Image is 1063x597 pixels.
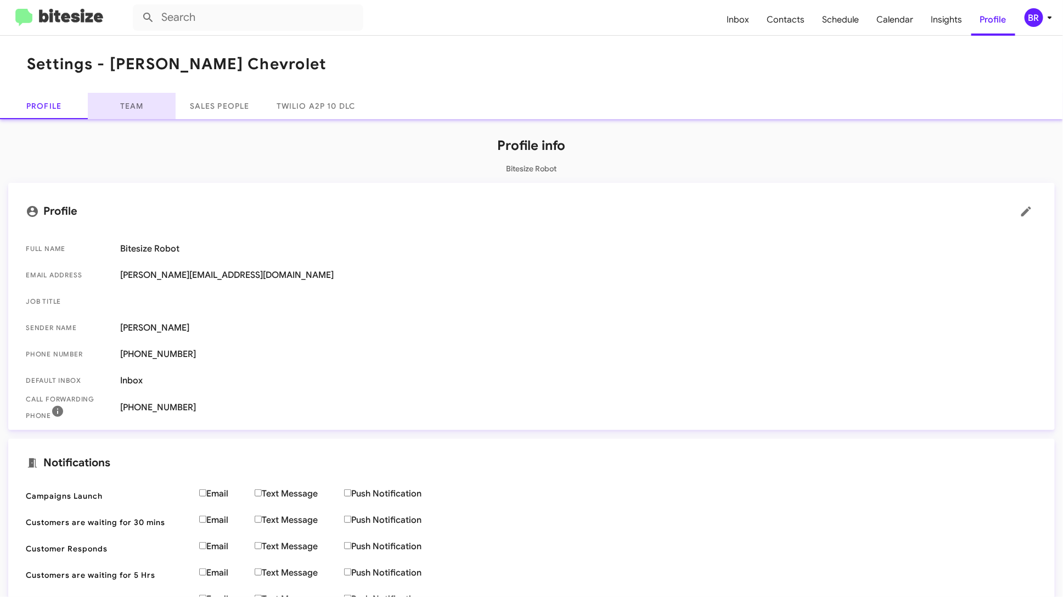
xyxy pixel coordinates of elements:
span: Customers are waiting for 30 mins [26,517,190,528]
label: Push Notification [344,567,448,578]
p: Bitesize Robot [8,163,1055,174]
a: Sales People [176,93,263,119]
input: Push Notification [344,568,351,576]
span: [PERSON_NAME][EMAIL_ADDRESS][DOMAIN_NAME] [120,270,1037,281]
label: Push Notification [344,488,448,499]
label: Email [199,567,255,578]
h1: Profile info [8,137,1055,154]
input: Text Message [255,542,262,549]
button: BR [1015,8,1051,27]
label: Email [199,515,255,526]
span: Phone number [26,349,111,360]
span: Job Title [26,296,111,307]
a: Insights [923,4,971,36]
label: Push Notification [344,541,448,552]
a: Calendar [868,4,923,36]
input: Text Message [255,489,262,496]
label: Push Notification [344,515,448,526]
input: Push Notification [344,542,351,549]
label: Text Message [255,567,344,578]
label: Text Message [255,541,344,552]
h1: Settings - [PERSON_NAME] Chevrolet [27,55,327,73]
input: Text Message [255,568,262,576]
input: Email [199,489,206,496]
span: [PHONE_NUMBER] [120,349,1037,360]
span: Customer Responds [26,543,190,554]
span: [PERSON_NAME] [120,322,1037,333]
span: Full Name [26,243,111,254]
input: Search [133,4,363,31]
mat-card-title: Profile [26,200,1037,222]
a: Inbox [718,4,758,36]
span: Campaigns Launch [26,490,190,501]
input: Push Notification [344,516,351,523]
span: [PHONE_NUMBER] [120,402,1037,413]
input: Email [199,568,206,576]
input: Text Message [255,516,262,523]
mat-card-title: Notifications [26,456,1037,470]
label: Email [199,541,255,552]
a: Twilio A2P 10 DLC [263,93,368,119]
span: Bitesize Robot [120,243,1037,254]
input: Push Notification [344,489,351,496]
span: Customers are waiting for 5 Hrs [26,570,190,581]
span: Sender Name [26,322,111,333]
span: Default Inbox [26,375,111,386]
label: Text Message [255,488,344,499]
input: Email [199,516,206,523]
input: Email [199,542,206,549]
a: Profile [971,4,1015,36]
a: Contacts [758,4,814,36]
a: Team [88,93,176,119]
span: Inbox [120,375,1037,386]
a: Schedule [814,4,868,36]
div: BR [1025,8,1043,27]
label: Text Message [255,515,344,526]
span: Email Address [26,270,111,281]
label: Email [199,488,255,499]
span: Call Forwarding Phone [26,394,111,421]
